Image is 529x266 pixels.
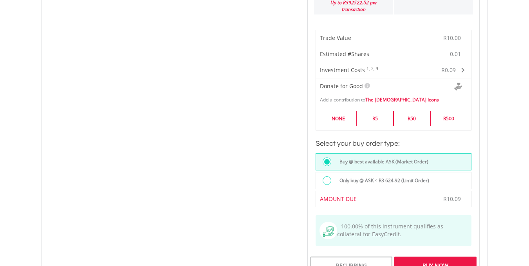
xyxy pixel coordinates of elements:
[443,195,461,203] span: R10.09
[394,111,430,126] label: R50
[316,138,471,149] h3: Select your buy order type:
[430,111,467,126] label: R500
[337,223,443,238] span: 100.00% of this instrument qualifies as collateral for EasyCredit.
[367,66,378,71] sup: 1, 2, 3
[320,111,357,126] label: NONE
[441,66,456,74] span: R0.09
[320,82,363,90] span: Donate for Good
[335,176,429,185] label: Only buy @ ASK ≤ R3 624.92 (Limit Order)
[323,226,334,237] img: collateral-qualifying-green.svg
[443,34,461,42] span: R10.00
[365,96,439,103] a: The [DEMOGRAPHIC_DATA] Icons
[320,66,365,74] span: Investment Costs
[454,83,462,90] img: Donte For Good
[320,195,357,203] span: AMOUNT DUE
[357,111,394,126] label: R5
[316,92,471,103] div: Add a contribution to
[320,34,351,42] span: Trade Value
[450,50,461,58] span: 0.01
[320,50,369,58] span: Estimated #Shares
[335,157,428,166] label: Buy @ best available ASK (Market Order)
